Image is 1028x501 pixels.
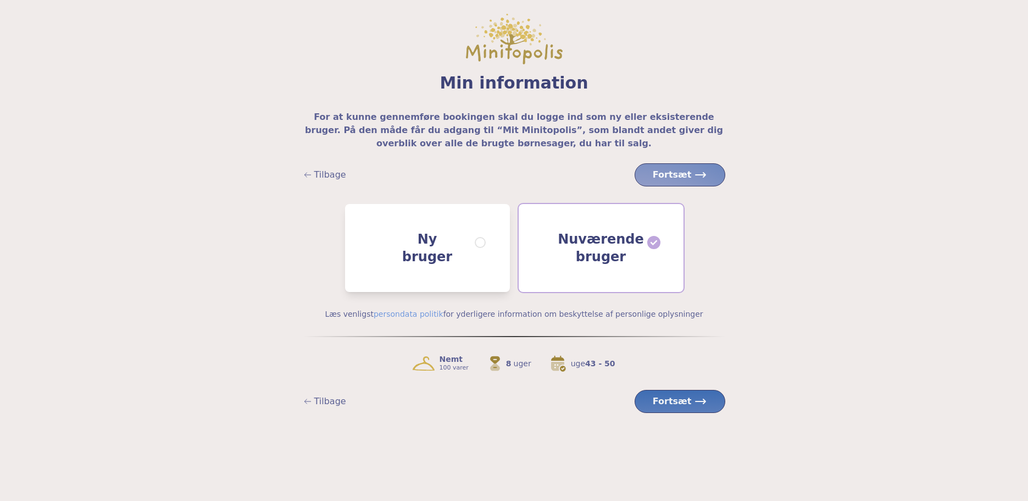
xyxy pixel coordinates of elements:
span: Nuværende bruger [558,230,644,266]
span: Tilbage [314,168,346,181]
a: Nemt100 varer [413,355,468,372]
p: 100 varer [439,364,468,372]
span: Fortsæt [653,395,707,408]
p: 43 - 50 [571,359,615,368]
a: persondata politik [374,310,443,318]
a: uge43 - 50 [549,355,615,372]
p: uger [514,359,531,368]
span: Tilbage [314,395,346,408]
p: Læs venligst for yderligere information om beskyttelse af personlige oplysninger [303,310,725,318]
a: Tilbage [303,395,346,408]
h5: For at kunne gennemføre bookingen skal du logge ind som ny eller eksisterende bruger. På den måde... [303,111,725,150]
span: Min information [303,73,725,93]
p: Nemt [439,355,463,364]
a: Tilbage [303,168,346,181]
span: Fortsæt [653,168,707,181]
button: Fortsæt [635,163,725,186]
span: Ny bruger [402,230,452,266]
button: Fortsæt [635,390,725,413]
p: 8 [506,359,512,368]
span: uge [571,359,585,368]
a: 8uger [486,355,531,372]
